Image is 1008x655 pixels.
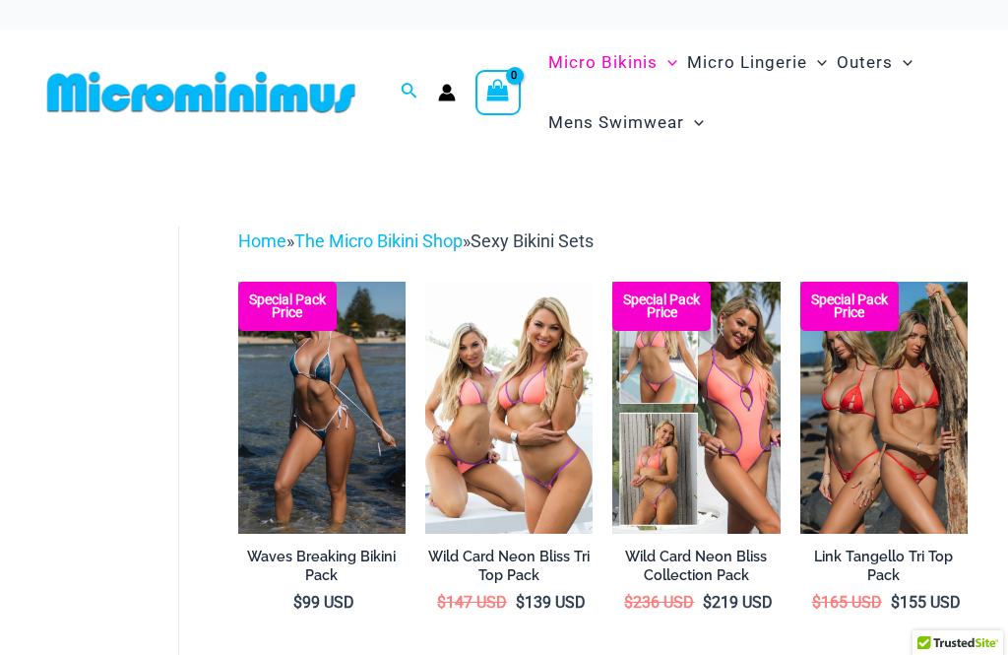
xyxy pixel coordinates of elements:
[238,548,406,592] a: Waves Breaking Bikini Pack
[437,593,507,612] bdi: 147 USD
[703,593,712,612] span: $
[238,282,406,534] a: Waves Breaking Ocean 312 Top 456 Bottom 08 Waves Breaking Ocean 312 Top 456 Bottom 04Waves Breaki...
[612,282,780,534] img: Collection Pack (7)
[800,548,968,592] a: Link Tangello Tri Top Pack
[893,37,913,88] span: Menu Toggle
[293,593,302,612] span: $
[624,593,633,612] span: $
[624,593,694,612] bdi: 236 USD
[800,294,899,319] b: Special Pack Price
[612,548,780,584] h2: Wild Card Neon Bliss Collection Pack
[425,282,593,534] img: Wild Card Neon Bliss Tri Top Pack
[548,98,684,148] span: Mens Swimwear
[891,593,900,612] span: $
[682,33,832,93] a: Micro LingerieMenu ToggleMenu Toggle
[516,593,586,612] bdi: 139 USD
[39,70,363,114] img: MM SHOP LOGO FLAT
[543,93,709,153] a: Mens SwimwearMenu ToggleMenu Toggle
[812,593,821,612] span: $
[238,282,406,534] img: Waves Breaking Ocean 312 Top 456 Bottom 08
[612,548,780,592] a: Wild Card Neon Bliss Collection Pack
[658,37,677,88] span: Menu Toggle
[687,37,807,88] span: Micro Lingerie
[812,593,882,612] bdi: 165 USD
[425,282,593,534] a: Wild Card Neon Bliss Tri Top PackWild Card Neon Bliss Tri Top Pack BWild Card Neon Bliss Tri Top ...
[684,98,704,148] span: Menu Toggle
[471,230,594,251] span: Sexy Bikini Sets
[516,593,525,612] span: $
[294,230,463,251] a: The Micro Bikini Shop
[475,70,521,115] a: View Shopping Cart, empty
[832,33,917,93] a: OutersMenu ToggleMenu Toggle
[238,230,286,251] a: Home
[238,548,406,584] h2: Waves Breaking Bikini Pack
[543,33,682,93] a: Micro BikinisMenu ToggleMenu Toggle
[238,230,594,251] span: » »
[800,282,968,534] img: Bikini Pack
[293,593,354,612] bdi: 99 USD
[612,294,711,319] b: Special Pack Price
[837,37,893,88] span: Outers
[548,37,658,88] span: Micro Bikinis
[540,30,969,156] nav: Site Navigation
[49,211,226,605] iframe: TrustedSite Certified
[437,593,446,612] span: $
[238,294,337,319] b: Special Pack Price
[401,80,418,104] a: Search icon link
[807,37,827,88] span: Menu Toggle
[612,282,780,534] a: Collection Pack (7) Collection Pack B (1)Collection Pack B (1)
[800,282,968,534] a: Bikini Pack Bikini Pack BBikini Pack B
[438,84,456,101] a: Account icon link
[425,548,593,592] a: Wild Card Neon Bliss Tri Top Pack
[800,548,968,584] h2: Link Tangello Tri Top Pack
[703,593,773,612] bdi: 219 USD
[891,593,961,612] bdi: 155 USD
[425,548,593,584] h2: Wild Card Neon Bliss Tri Top Pack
